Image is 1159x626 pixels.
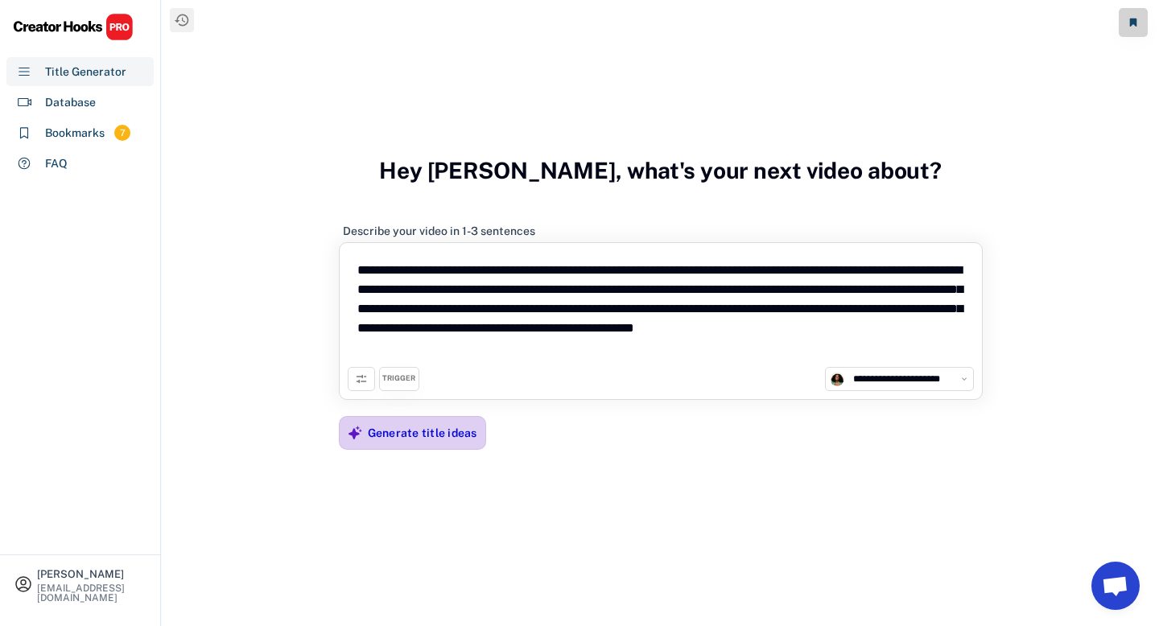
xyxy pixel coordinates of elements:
[37,569,146,579] div: [PERSON_NAME]
[382,373,415,384] div: TRIGGER
[379,140,942,201] h3: Hey [PERSON_NAME], what's your next video about?
[368,426,477,440] div: Generate title ideas
[114,126,130,140] div: 7
[45,94,96,111] div: Database
[45,125,105,142] div: Bookmarks
[45,155,68,172] div: FAQ
[45,64,126,80] div: Title Generator
[13,13,134,41] img: CHPRO%20Logo.svg
[37,583,146,603] div: [EMAIL_ADDRESS][DOMAIN_NAME]
[1091,562,1140,610] a: Open chat
[343,224,535,238] div: Describe your video in 1-3 sentences
[830,372,844,386] img: channels4_profile.jpg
